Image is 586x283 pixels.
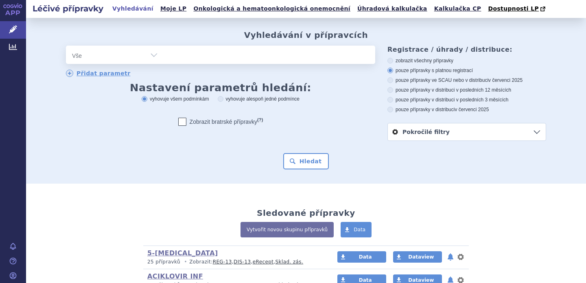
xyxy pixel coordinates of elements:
a: 5-[MEDICAL_DATA] [147,249,218,257]
a: Pokročilé filtry [388,123,546,140]
a: Data [337,251,386,263]
abbr: (?) [257,117,263,123]
a: ACIKLOVIR INF [147,272,203,280]
label: pouze přípravky v distribuci [387,106,546,113]
span: v červenci 2025 [455,107,489,112]
label: pouze přípravky v distribuci v posledních 3 měsících [387,97,546,103]
h2: Sledované přípravky [257,208,355,218]
a: Kalkulačka CP [432,3,484,14]
a: Onkologická a hematoonkologická onemocnění [191,3,353,14]
span: Data [359,277,372,283]
a: Dataview [393,251,442,263]
a: Přidat parametr [66,70,131,77]
a: REG-13 [213,259,232,265]
button: notifikace [446,252,455,262]
h2: Vyhledávání v přípravcích [244,30,368,40]
a: Vytvořit novou skupinu přípravků [241,222,334,237]
label: vyhovuje alespoň jedné podmínce [218,96,300,102]
button: Hledat [283,153,329,169]
span: Dataview [408,277,434,283]
span: v červenci 2025 [488,77,523,83]
a: Dostupnosti LP [485,3,549,15]
label: pouze přípravky v distribuci v posledních 12 měsících [387,87,546,93]
p: Zobrazit: , , , [147,259,322,265]
span: 25 přípravků [147,259,180,265]
label: vyhovuje všem podmínkám [142,96,209,102]
a: Vyhledávání [110,3,156,14]
label: pouze přípravky s platnou registrací [387,67,546,74]
label: pouze přípravky ve SCAU nebo v distribuci [387,77,546,83]
a: DIS-13 [234,259,251,265]
i: • [182,259,189,265]
a: Úhradová kalkulačka [355,3,430,14]
h3: Nastavení parametrů hledání: [66,84,375,92]
a: Data [341,222,372,237]
span: Data [359,254,372,260]
span: Dostupnosti LP [488,5,539,12]
label: Zobrazit bratrské přípravky [178,118,263,126]
span: Dataview [408,254,434,260]
a: Moje LP [158,3,189,14]
button: nastavení [457,252,465,262]
label: zobrazit všechny přípravky [387,57,546,64]
a: Sklad. zás. [276,259,304,265]
a: eRecept [253,259,274,265]
h2: Léčivé přípravky [26,3,110,14]
h3: Registrace / úhrady / distribuce: [387,46,546,53]
span: Data [354,227,365,233]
